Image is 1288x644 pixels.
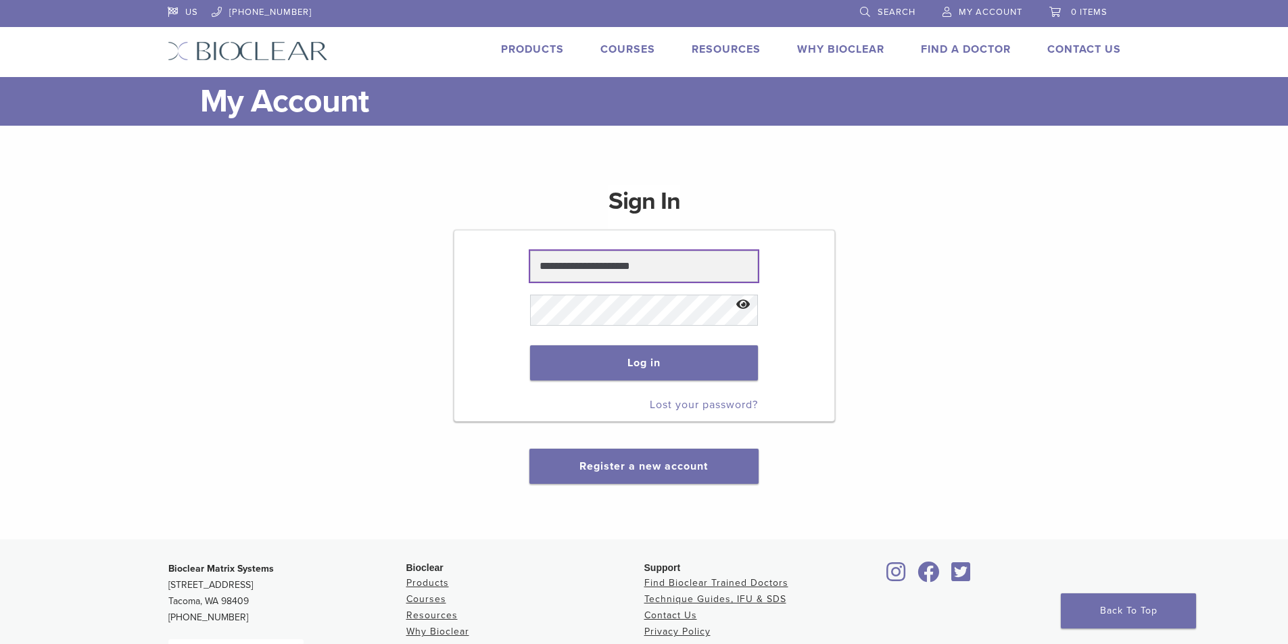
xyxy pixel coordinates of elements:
[168,561,406,626] p: [STREET_ADDRESS] Tacoma, WA 98409 [PHONE_NUMBER]
[947,570,976,583] a: Bioclear
[529,449,758,484] button: Register a new account
[406,626,469,637] a: Why Bioclear
[406,593,446,605] a: Courses
[878,7,915,18] span: Search
[406,577,449,589] a: Products
[882,570,911,583] a: Bioclear
[1047,43,1121,56] a: Contact Us
[609,185,680,228] h1: Sign In
[200,77,1121,126] h1: My Account
[1061,593,1196,628] a: Back To Top
[406,562,444,573] span: Bioclear
[921,43,1011,56] a: Find A Doctor
[168,563,274,574] strong: Bioclear Matrix Systems
[406,610,458,621] a: Resources
[644,593,786,605] a: Technique Guides, IFU & SDS
[1071,7,1107,18] span: 0 items
[959,7,1022,18] span: My Account
[650,398,758,412] a: Lost your password?
[168,41,328,61] img: Bioclear
[913,570,945,583] a: Bioclear
[600,43,655,56] a: Courses
[579,460,708,473] a: Register a new account
[530,345,758,380] button: Log in
[644,577,788,589] a: Find Bioclear Trained Doctors
[729,288,758,322] button: Show password
[644,562,681,573] span: Support
[501,43,564,56] a: Products
[797,43,884,56] a: Why Bioclear
[644,610,697,621] a: Contact Us
[692,43,761,56] a: Resources
[644,626,711,637] a: Privacy Policy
